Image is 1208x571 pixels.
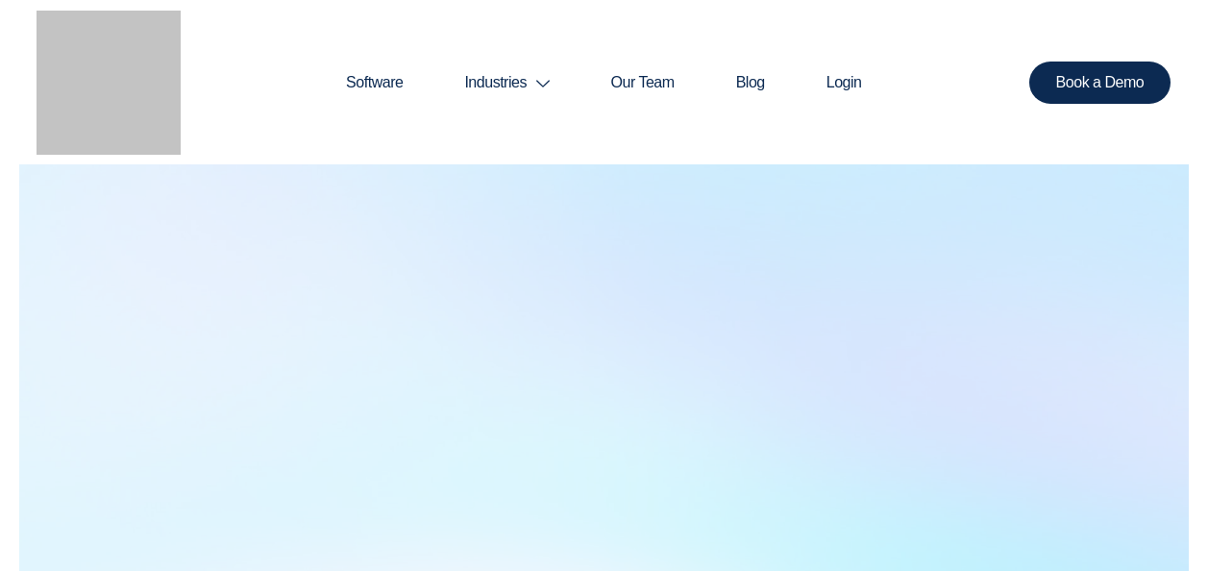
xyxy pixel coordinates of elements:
[1029,62,1171,104] a: Book a Demo
[705,37,796,129] a: Blog
[433,37,579,129] a: Industries
[315,37,433,129] a: Software
[580,37,705,129] a: Our Team
[1056,75,1145,90] span: Book a Demo
[796,37,893,129] a: Login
